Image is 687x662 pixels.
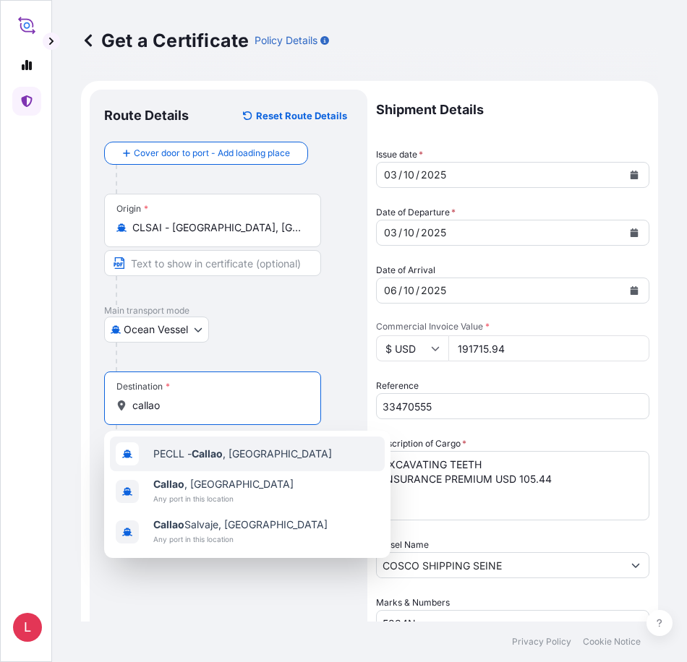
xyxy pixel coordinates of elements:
label: Marks & Numbers [376,596,450,610]
input: Origin [132,220,303,235]
div: Show suggestions [104,431,391,558]
p: Get a Certificate [81,29,249,52]
p: Route Details [104,107,189,124]
label: Description of Cargo [376,437,466,451]
label: Reference [376,379,419,393]
input: Destination [132,398,303,413]
input: Enter booking reference [376,393,649,419]
p: Privacy Policy [512,636,571,648]
button: Calendar [623,221,646,244]
span: Date of Departure [376,205,456,220]
p: Policy Details [255,33,317,48]
button: Show suggestions [623,552,649,578]
label: Vessel Name [376,538,429,552]
input: Text to appear on certificate [104,250,321,276]
span: Cover door to port - Add loading place [134,146,290,160]
span: Ocean Vessel [124,322,188,337]
p: Main transport mode [104,305,353,317]
span: Any port in this location [153,491,294,506]
div: Destination [116,381,170,392]
div: / [398,282,402,299]
span: PECLL - , [GEOGRAPHIC_DATA] [153,447,332,461]
p: Shipment Details [376,90,649,130]
div: month, [402,166,416,184]
div: year, [419,282,448,299]
span: L [24,620,31,635]
div: / [398,166,402,184]
div: / [416,282,419,299]
b: Callao [153,518,184,530]
span: Commercial Invoice Value [376,321,649,332]
div: year, [419,224,448,241]
button: Calendar [623,163,646,186]
span: Salvaje, [GEOGRAPHIC_DATA] [153,517,328,532]
div: / [416,224,419,241]
div: Origin [116,203,148,215]
b: Callao [192,447,223,460]
p: Cookie Notice [583,636,641,648]
p: Reset Route Details [256,108,347,123]
div: month, [402,282,416,299]
input: Type to search vessel name or IMO [377,552,623,578]
div: day, [383,282,398,299]
span: , [GEOGRAPHIC_DATA] [153,477,294,491]
button: Calendar [623,279,646,302]
button: Select transport [104,317,209,343]
input: Enter amount [448,335,649,361]
div: / [398,224,402,241]
div: year, [419,166,448,184]
span: Issue date [376,147,423,162]
div: day, [383,166,398,184]
b: Callao [153,478,184,490]
div: month, [402,224,416,241]
div: day, [383,224,398,241]
div: / [416,166,419,184]
span: Any port in this location [153,532,328,546]
span: Date of Arrival [376,263,435,278]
